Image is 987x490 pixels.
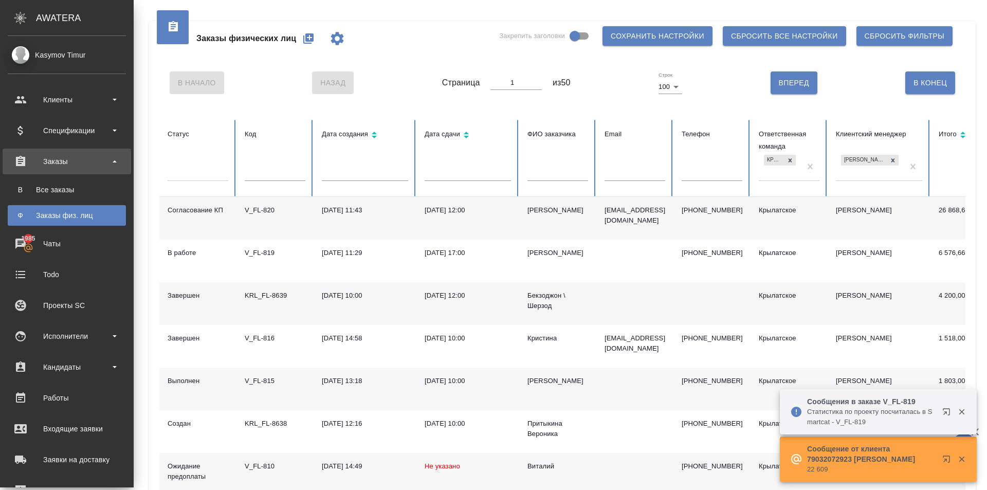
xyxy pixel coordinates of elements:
div: [DATE] 10:00 [425,419,511,429]
p: 22 609 [807,464,936,475]
button: Создать [296,26,321,51]
div: Крылатское [759,205,819,215]
div: Заказы физ. лиц [13,210,121,221]
a: 1985Чаты [3,231,131,257]
a: Заявки на доставку [3,447,131,473]
div: [DATE] 14:58 [322,333,408,343]
div: Сортировка [322,128,408,143]
span: В Конец [913,77,947,89]
td: [PERSON_NAME] [828,368,930,410]
p: [PHONE_NUMBER] [682,461,742,471]
button: Открыть в новой вкладке [936,402,961,426]
p: [PHONE_NUMBER] [682,333,742,343]
div: Притыкина Вероника [527,419,588,439]
div: Создан [168,419,228,429]
div: Крылатское [759,376,819,386]
a: ВВсе заказы [8,179,126,200]
div: Бекзоджон \ Шерзод [527,291,588,311]
div: Выполнен [168,376,228,386]
div: Согласование КП [168,205,228,215]
div: V_FL-819 [245,248,305,258]
span: Сохранить настройки [611,30,704,43]
div: [DATE] 12:00 [425,205,511,215]
div: AWATERA [36,8,134,28]
p: [PHONE_NUMBER] [682,376,742,386]
div: [PERSON_NAME] [527,248,588,258]
div: Крылатское [759,291,819,301]
a: Работы [3,385,131,411]
div: [DATE] 13:18 [322,376,408,386]
div: [DATE] 11:29 [322,248,408,258]
button: Сбросить все настройки [723,26,846,46]
div: Спецификации [8,123,126,138]
p: [PHONE_NUMBER] [682,248,742,258]
td: [PERSON_NAME] [828,282,930,325]
div: Исполнители [8,329,126,344]
div: [DATE] 10:00 [322,291,408,301]
div: Кандидаты [8,359,126,375]
div: [DATE] 10:00 [425,376,511,386]
div: Сортировка [425,128,511,143]
div: Email [605,128,665,140]
div: В работе [168,248,228,258]
div: [DATE] 10:00 [425,333,511,343]
div: ФИО заказчика [527,128,588,140]
p: [PHONE_NUMBER] [682,419,742,429]
span: Заказы физических лиц [196,32,296,45]
div: Kasymov Timur [8,49,126,61]
div: Крылатское [759,419,819,429]
div: Крылатское [759,333,819,343]
span: Закрепить заголовки [499,31,565,41]
div: KRL_FL-8639 [245,291,305,301]
div: Крылатское [764,155,784,166]
span: Вперед [779,77,809,89]
span: Страница [442,77,480,89]
button: Открыть в новой вкладке [936,449,961,474]
td: [PERSON_NAME] [828,240,930,282]
div: Телефон [682,128,742,140]
div: Входящие заявки [8,421,126,437]
div: [DATE] 12:00 [425,291,511,301]
div: Ответственная команда [759,128,819,153]
td: [PERSON_NAME] [828,325,930,368]
p: Сообщение от клиента 79032072923 [PERSON_NAME] [807,444,936,464]
div: Кристина [527,333,588,343]
div: Ожидание предоплаты [168,461,228,482]
div: [PERSON_NAME] [527,376,588,386]
div: Статус [168,128,228,140]
div: [DATE] 12:16 [322,419,408,429]
p: [EMAIL_ADDRESS][DOMAIN_NAME] [605,333,665,354]
p: Сообщения в заказе V_FL-819 [807,396,936,407]
div: Клиенты [8,92,126,107]
a: Проекты SC [3,293,131,318]
p: [EMAIL_ADDRESS][DOMAIN_NAME] [605,205,665,226]
div: [DATE] 14:49 [322,461,408,471]
div: [DATE] 11:43 [322,205,408,215]
span: 1985 [15,233,41,244]
button: Сохранить настройки [602,26,712,46]
div: V_FL-816 [245,333,305,343]
div: [PERSON_NAME] [527,205,588,215]
label: Строк [659,72,672,78]
button: Закрыть [951,407,972,416]
div: [DATE] 17:00 [425,248,511,258]
p: [PHONE_NUMBER] [682,205,742,215]
div: Проекты SC [8,298,126,313]
div: Крылатское [759,461,819,471]
p: Cтатистика по проекту посчиталась в Smartcat - V_FL-819 [807,407,936,427]
div: V_FL-820 [245,205,305,215]
div: Заказы [8,154,126,169]
div: Заявки на доставку [8,452,126,467]
td: [PERSON_NAME] [828,197,930,240]
div: Todo [8,267,126,282]
div: KRL_FL-8638 [245,419,305,429]
button: Закрыть [951,455,972,464]
span: Не указано [425,462,460,470]
div: Работы [8,390,126,406]
button: В Конец [905,71,955,94]
button: Вперед [771,71,817,94]
button: Сбросить фильтры [856,26,953,46]
span: Сбросить фильтры [865,30,944,43]
div: Виталий [527,461,588,471]
div: Все заказы [13,185,121,195]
